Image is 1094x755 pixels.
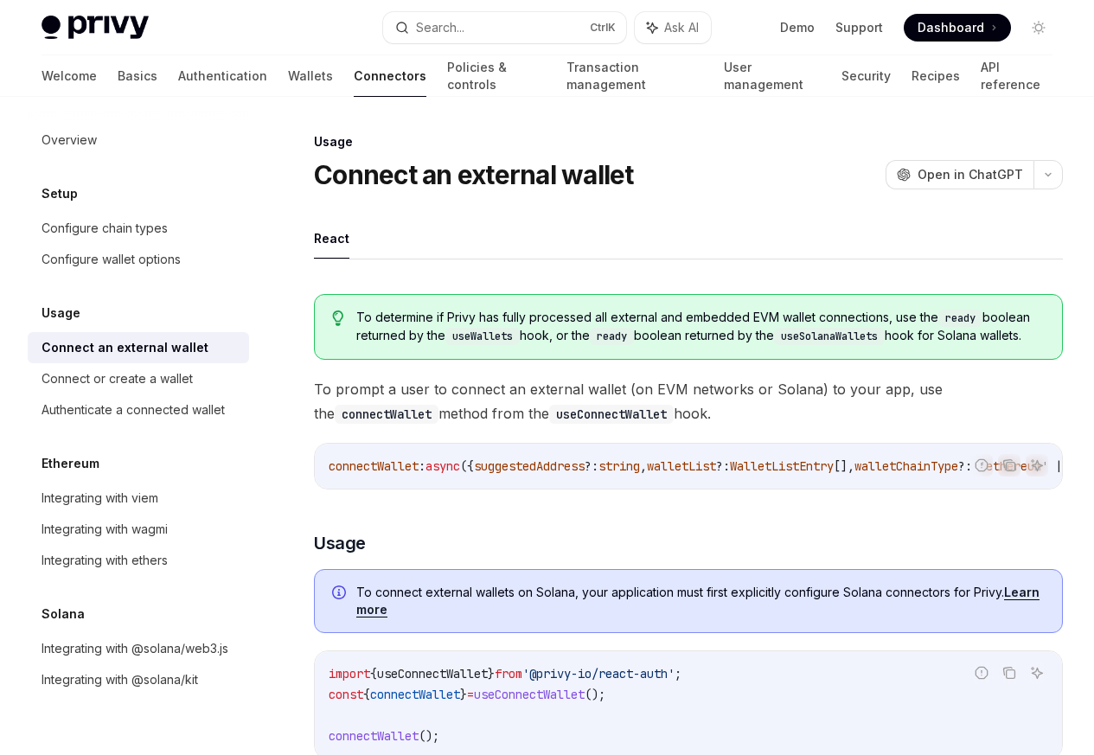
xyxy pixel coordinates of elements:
a: Configure chain types [28,213,249,244]
button: React [314,218,349,259]
h5: Ethereum [42,453,99,474]
div: Configure wallet options [42,249,181,270]
button: Ask AI [635,12,711,43]
span: useConnectWallet [377,666,488,681]
code: useSolanaWallets [774,328,885,345]
a: Overview [28,125,249,156]
span: string [598,458,640,474]
a: Recipes [912,55,960,97]
span: { [370,666,377,681]
span: ({ [460,458,474,474]
code: useConnectWallet [549,405,674,424]
span: [], [834,458,854,474]
button: Report incorrect code [970,454,993,477]
span: Dashboard [918,19,984,36]
a: User management [724,55,821,97]
div: Integrating with @solana/kit [42,669,198,690]
span: const [329,687,363,702]
div: Integrating with viem [42,488,158,509]
span: (); [419,728,439,744]
button: Ask AI [1026,454,1048,477]
code: ready [938,310,982,327]
span: Ask AI [664,19,699,36]
span: ?: ' [958,458,986,474]
div: Connect or create a wallet [42,368,193,389]
a: Connect an external wallet [28,332,249,363]
span: } [488,666,495,681]
button: Copy the contents from the code block [998,662,1020,684]
span: WalletListEntry [730,458,834,474]
span: Usage [314,531,366,555]
a: Integrating with @solana/kit [28,664,249,695]
span: from [495,666,522,681]
div: Integrating with ethers [42,550,168,571]
h5: Solana [42,604,85,624]
a: Connect or create a wallet [28,363,249,394]
a: Demo [780,19,815,36]
a: Configure wallet options [28,244,249,275]
div: Connect an external wallet [42,337,208,358]
button: Copy the contents from the code block [998,454,1020,477]
a: Policies & controls [447,55,546,97]
span: To determine if Privy has fully processed all external and embedded EVM wallet connections, use t... [356,309,1045,345]
img: light logo [42,16,149,40]
button: Search...CtrlK [383,12,626,43]
button: Report incorrect code [970,662,993,684]
span: Ctrl K [590,21,616,35]
span: ?: [716,458,730,474]
a: Basics [118,55,157,97]
a: Wallets [288,55,333,97]
h1: Connect an external wallet [314,159,634,190]
a: Integrating with @solana/web3.js [28,633,249,664]
span: } [460,687,467,702]
span: ; [675,666,681,681]
a: API reference [981,55,1052,97]
a: Integrating with viem [28,483,249,514]
span: walletList [647,458,716,474]
span: { [363,687,370,702]
a: Connectors [354,55,426,97]
code: ready [590,328,634,345]
span: async [425,458,460,474]
span: ?: [585,458,598,474]
span: suggestedAddress [474,458,585,474]
div: Configure chain types [42,218,168,239]
span: useConnectWallet [474,687,585,702]
svg: Info [332,585,349,603]
div: Integrating with @solana/web3.js [42,638,228,659]
a: Authenticate a connected wallet [28,394,249,425]
span: (); [585,687,605,702]
div: Authenticate a connected wallet [42,400,225,420]
div: Search... [416,17,464,38]
div: Overview [42,130,97,150]
span: , [640,458,647,474]
button: Toggle dark mode [1025,14,1052,42]
a: Support [835,19,883,36]
a: Dashboard [904,14,1011,42]
div: Integrating with wagmi [42,519,168,540]
a: Transaction management [566,55,703,97]
span: : [419,458,425,474]
a: Integrating with ethers [28,545,249,576]
h5: Setup [42,183,78,204]
button: Open in ChatGPT [886,160,1033,189]
h5: Usage [42,303,80,323]
span: ' | ' [1041,458,1076,474]
span: walletChainType [854,458,958,474]
span: connectWallet [329,728,419,744]
span: import [329,666,370,681]
span: Open in ChatGPT [918,166,1023,183]
span: '@privy-io/react-auth' [522,666,675,681]
code: connectWallet [335,405,438,424]
a: Security [841,55,891,97]
a: Welcome [42,55,97,97]
span: To connect external wallets on Solana, your application must first explicitly configure Solana co... [356,584,1045,618]
a: Authentication [178,55,267,97]
button: Ask AI [1026,662,1048,684]
svg: Tip [332,310,344,326]
div: Usage [314,133,1063,150]
span: To prompt a user to connect an external wallet (on EVM networks or Solana) to your app, use the m... [314,377,1063,425]
span: = [467,687,474,702]
span: connectWallet [370,687,460,702]
span: connectWallet [329,458,419,474]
